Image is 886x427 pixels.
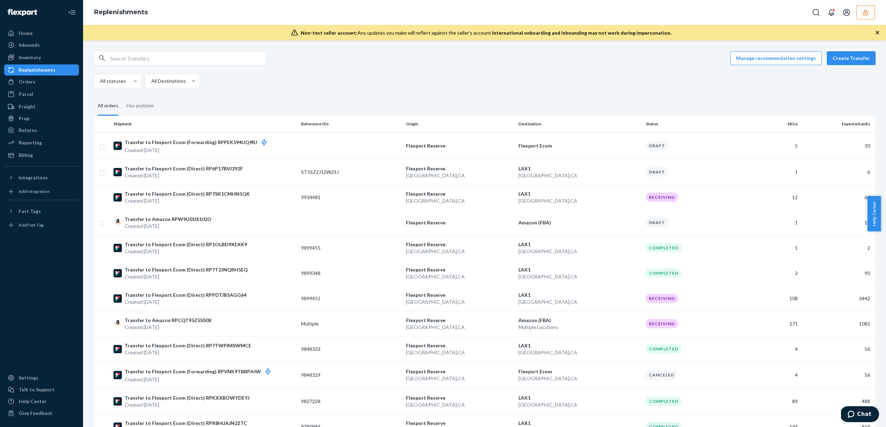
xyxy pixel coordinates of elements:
[646,243,681,252] div: Completed
[801,235,876,260] td: 2
[748,389,801,414] td: 89
[4,137,79,148] a: Reporting
[748,311,801,336] td: 171
[840,6,853,19] button: Open account menu
[19,139,42,146] div: Reporting
[125,197,250,204] p: Created [DATE]
[748,185,801,210] td: 12
[801,311,876,336] td: 1082
[406,368,513,375] p: Flexport Reserve
[518,394,640,401] p: LAX1
[4,186,79,197] a: Add Integration
[801,260,876,286] td: 90
[801,185,876,210] td: 64
[518,292,640,299] p: LAX1
[298,235,403,260] td: 9899455
[516,116,643,132] th: Destination
[19,208,41,215] div: Fast Tags
[125,190,250,197] p: Transfer to Flexport Ecom (Direct) RP7SK1CMHN1QK
[406,190,513,197] p: Flexport Reserve
[4,206,79,217] button: Fast Tags
[301,29,671,36] div: Any updates you make will reflect against the seller's account.
[19,91,33,98] div: Parcel
[406,299,513,305] p: [GEOGRAPHIC_DATA] , CA
[748,116,801,132] th: SKUs
[19,115,29,122] div: Prep
[406,292,513,299] p: Flexport Reserve
[518,375,640,382] p: [GEOGRAPHIC_DATA] , CA
[298,159,403,185] td: ST5SZ2J12W21J
[19,152,33,159] div: Billing
[4,39,79,51] a: Inbounds
[801,286,876,311] td: 3442
[518,266,640,273] p: LAX1
[518,317,640,324] p: Amazon (FBA)
[406,172,513,179] p: [GEOGRAPHIC_DATA] , CA
[125,273,248,280] p: Created [DATE]
[403,116,516,132] th: Origin
[518,324,640,331] p: Multiple Locations
[406,197,513,204] p: [GEOGRAPHIC_DATA] , CA
[125,394,250,401] p: Transfer to Flexport Ecom (Direct) RPKXXBOWYDEYJ
[406,273,513,280] p: [GEOGRAPHIC_DATA] , CA
[406,394,513,401] p: Flexport Reserve
[19,127,37,134] div: Returns
[518,190,640,197] p: LAX1
[94,8,148,16] a: Replenishments
[4,150,79,161] a: Billing
[125,420,247,427] p: Transfer to Flexport Ecom (Direct) RPR8HUAJN2ZTC
[518,273,640,280] p: [GEOGRAPHIC_DATA] , CA
[151,78,186,84] div: All Destinations
[518,342,640,349] p: LAX1
[748,286,801,311] td: 108
[748,235,801,260] td: 1
[827,51,876,65] button: Create Transfer
[19,42,40,48] div: Inbounds
[4,396,79,407] a: Help Center
[19,410,52,417] div: Give Feedback
[4,372,79,383] a: Settings
[801,159,876,185] td: 6
[4,220,79,231] a: Add Fast Tag
[824,6,838,19] button: Open notifications
[298,116,403,132] th: Reference IDs
[406,241,513,248] p: Flexport Reserve
[646,218,668,227] div: Draft
[19,66,55,73] div: Replenishments
[518,349,640,356] p: [GEOGRAPHIC_DATA] , CA
[518,241,640,248] p: LAX1
[809,6,823,19] button: Open Search Box
[518,142,640,149] p: Flexport Ecom
[4,384,79,395] button: Talk to Support
[4,172,79,183] button: Integrations
[98,97,118,116] div: All orders
[125,299,246,305] p: Created [DATE]
[748,336,801,362] td: 4
[125,216,211,223] p: Transfer to Amazon RPW9U01IS102O
[125,292,246,299] p: Transfer to Flexport Ecom (Direct) RPPDTJB5AGG64
[646,167,668,177] div: Draft
[867,196,881,231] button: Help Center
[125,367,278,376] p: Transfer to Flexport Ecom (Forwarding) RPVNK9TBRPJHW
[19,222,44,228] div: Add Fast Tag
[406,420,513,427] p: Flexport Reserve
[4,52,79,63] a: Inventory
[406,342,513,349] p: Flexport Reserve
[4,125,79,136] a: Returns
[518,299,640,305] p: [GEOGRAPHIC_DATA] , CA
[646,370,677,380] div: Canceled
[646,344,681,354] div: Completed
[19,174,48,181] div: Integrations
[125,147,274,154] p: Created [DATE]
[19,386,55,393] div: Talk to Support
[518,197,640,204] p: [GEOGRAPHIC_DATA] , CA
[406,248,513,255] p: [GEOGRAPHIC_DATA] , CA
[406,317,513,324] p: Flexport Reserve
[406,142,513,149] p: Flexport Reserve
[19,103,36,110] div: Freight
[518,420,640,427] p: LAX1
[801,362,876,389] td: 56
